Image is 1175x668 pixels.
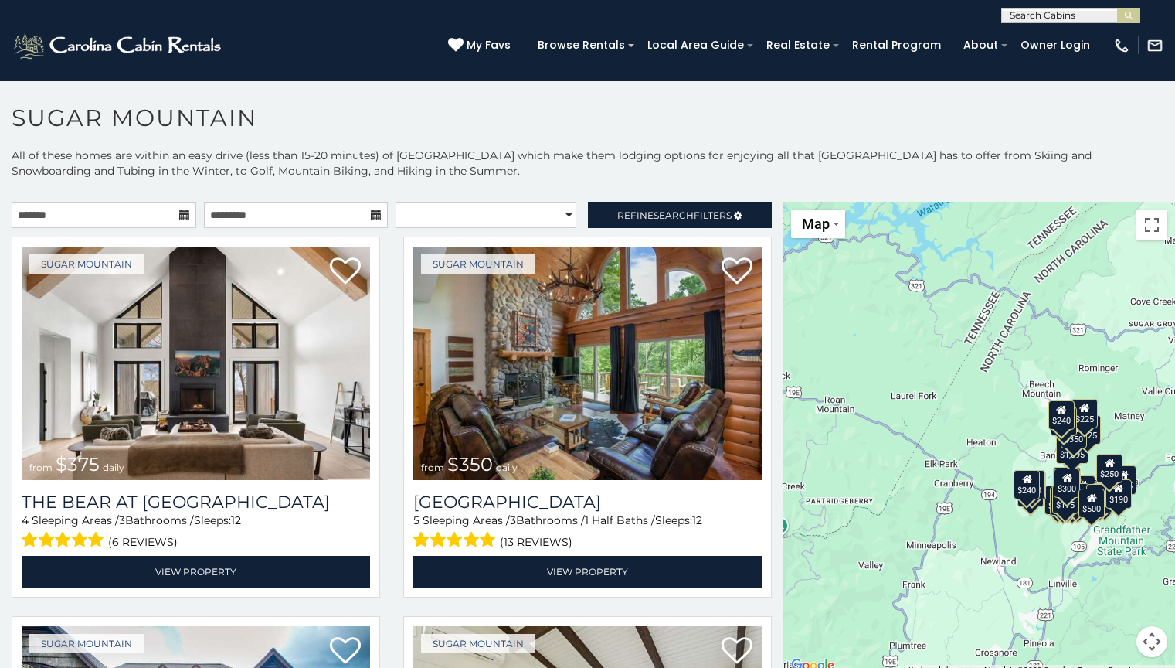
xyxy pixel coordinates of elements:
span: 4 [22,513,29,527]
a: Add to favorites [722,256,752,288]
a: View Property [22,556,370,588]
img: phone-regular-white.png [1113,37,1130,54]
a: Local Area Guide [640,33,752,57]
span: Search [654,210,694,221]
a: The Bear At [GEOGRAPHIC_DATA] [22,492,370,513]
div: $155 [1110,465,1136,495]
a: Rental Program [844,33,949,57]
a: View Property [413,556,762,588]
span: from [421,462,444,473]
div: $225 [1071,399,1097,428]
div: Sleeping Areas / Bathrooms / Sleeps: [22,513,370,552]
div: $225 [1020,472,1046,501]
span: 12 [692,513,702,527]
a: Sugar Mountain [421,254,535,274]
a: Owner Login [1013,33,1098,57]
a: Real Estate [759,33,837,57]
span: daily [103,462,124,473]
h3: The Bear At Sugar Mountain [22,492,370,513]
span: 5 [413,513,419,527]
div: $250 [1096,453,1122,482]
a: About [956,33,1006,57]
button: Change map style [791,210,845,238]
div: $200 [1069,475,1095,505]
button: Map camera controls [1136,626,1167,657]
a: Add to favorites [722,636,752,668]
span: Map [802,216,830,232]
a: Sugar Mountain [421,634,535,653]
a: Add to favorites [330,256,361,288]
div: $195 [1086,484,1112,513]
div: $1,095 [1056,435,1088,464]
div: $500 [1078,489,1105,518]
img: White-1-2.png [12,30,226,61]
div: Sleeping Areas / Bathrooms / Sleeps: [413,513,762,552]
button: Toggle fullscreen view [1136,210,1167,240]
span: (13 reviews) [500,532,572,552]
span: $350 [447,453,493,475]
a: Sugar Mountain [29,634,144,653]
div: $170 [1051,406,1077,435]
div: $125 [1075,415,1101,445]
div: $355 [1017,477,1043,506]
h3: Grouse Moor Lodge [413,492,762,513]
div: $300 [1054,468,1080,497]
span: $375 [56,453,100,475]
span: (6 reviews) [108,532,178,552]
div: $190 [1105,479,1131,508]
span: My Favs [467,37,511,53]
a: Grouse Moor Lodge from $350 daily [413,247,762,480]
img: Grouse Moor Lodge [413,247,762,480]
span: 1 Half Baths / [585,513,655,527]
span: 3 [119,513,125,527]
div: $175 [1052,485,1078,514]
div: $190 [1053,467,1079,496]
span: 3 [510,513,516,527]
div: $350 [1059,486,1085,516]
a: The Bear At Sugar Mountain from $375 daily [22,247,370,480]
a: Add to favorites [330,636,361,668]
span: 12 [231,513,241,527]
a: My Favs [448,37,514,54]
a: [GEOGRAPHIC_DATA] [413,492,762,513]
div: $240 [1048,400,1074,430]
a: Sugar Mountain [29,254,144,274]
span: from [29,462,53,473]
img: The Bear At Sugar Mountain [22,247,370,480]
span: daily [496,462,518,473]
img: mail-regular-white.png [1146,37,1163,54]
div: $350 [1061,418,1087,448]
a: Browse Rentals [530,33,633,57]
div: $240 [1014,469,1040,499]
a: RefineSearchFilters [588,202,773,228]
span: Refine Filters [617,210,732,221]
div: $155 [1049,486,1075,515]
div: $265 [1054,467,1081,496]
div: $210 [1019,469,1045,499]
